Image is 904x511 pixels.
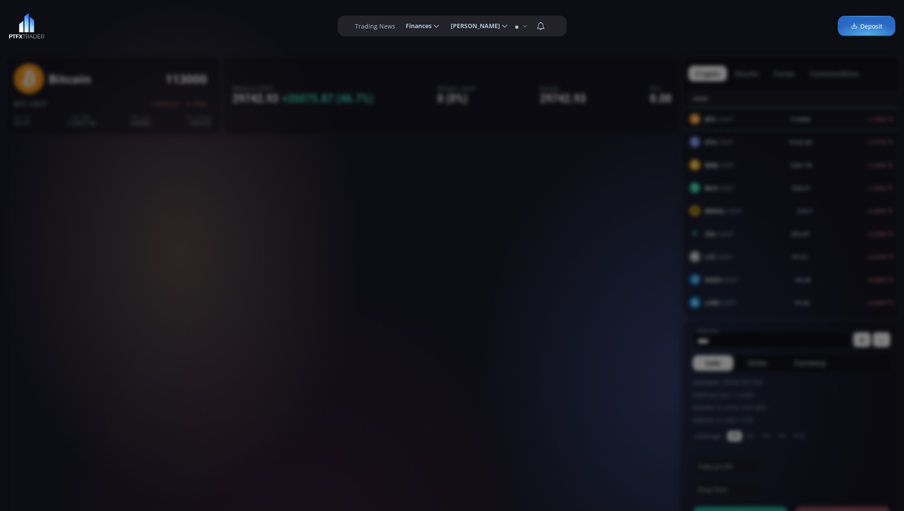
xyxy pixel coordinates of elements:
[355,22,395,31] label: Trading News
[400,17,432,35] span: Finances
[445,17,500,35] span: [PERSON_NAME]
[851,22,882,31] span: Deposit
[838,16,895,36] a: Deposit
[9,13,45,39] img: LOGO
